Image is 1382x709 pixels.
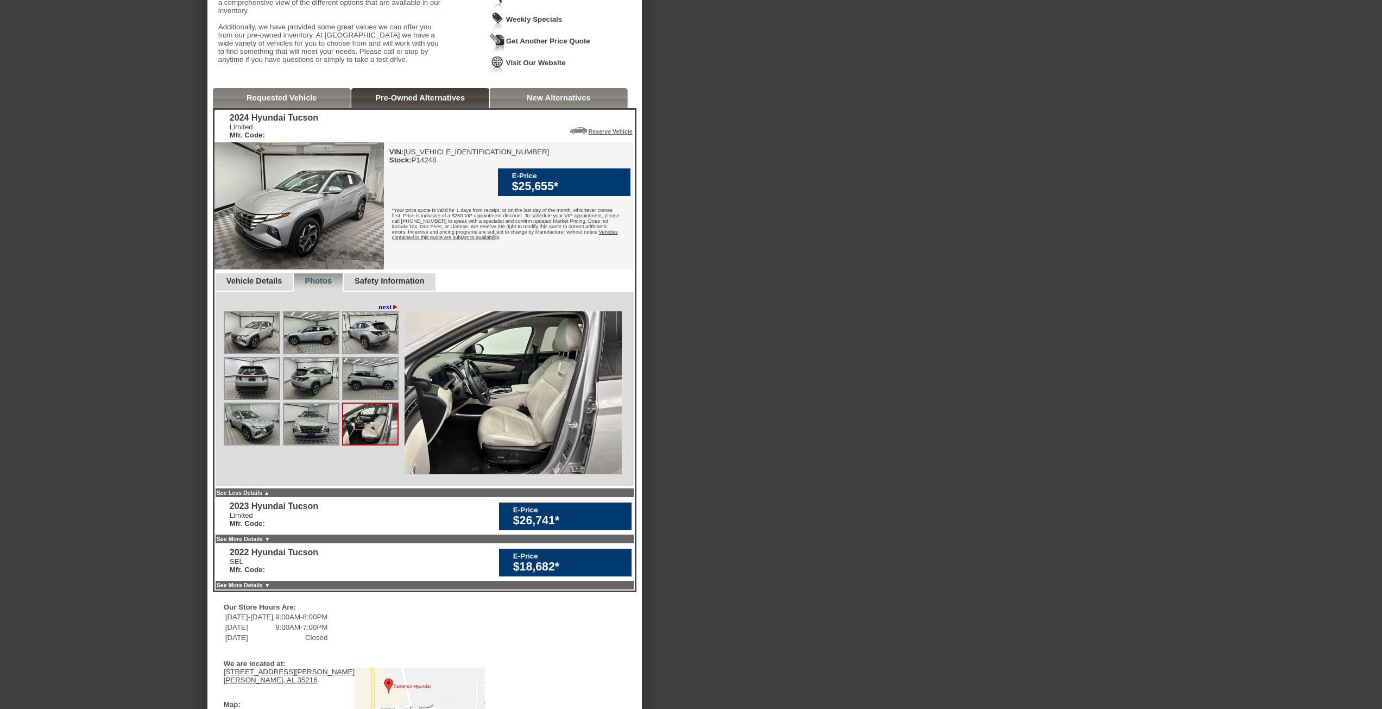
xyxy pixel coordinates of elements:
a: New Alternatives [527,93,591,102]
td: 9:00AM-7:00PM [275,623,328,632]
a: Visit Our Website [506,59,566,67]
div: *Your price quote is valid for 1 days from receipt, or on the last day of the month, whichever co... [384,199,634,251]
div: 2024 Hyundai Tucson [230,113,318,123]
a: Reserve Vehicle [589,128,633,135]
img: Image.aspx [405,311,622,474]
div: 2022 Hyundai Tucson [230,548,318,557]
b: Mfr. Code: [230,566,265,574]
b: Mfr. Code: [230,131,265,139]
img: Icon_GetQuote.png [490,34,505,54]
div: [US_VEHICLE_IDENTIFICATION_NUMBER] P14248 [389,148,550,164]
td: 9:00AM-8:00PM [275,612,328,622]
a: Requested Vehicle [247,93,317,102]
img: Image.aspx [225,312,279,353]
div: Map: [224,700,241,708]
img: Image.aspx [343,358,397,399]
img: Icon_ReserveVehicleCar.png [570,127,587,134]
div: $25,655* [512,180,625,193]
img: Image.aspx [284,358,338,399]
a: See Less Details ▲ [217,490,270,496]
img: Image.aspx [225,404,279,444]
u: Vehicles contained in this quote are subject to availability [392,229,618,240]
a: [STREET_ADDRESS][PERSON_NAME][PERSON_NAME], AL 35216 [224,668,355,684]
div: SEL [230,557,318,574]
a: Vehicle Details [226,277,282,285]
div: E-Price [513,506,626,514]
img: Image.aspx [225,358,279,399]
b: VIN: [389,148,404,156]
div: E-Price [512,172,625,180]
img: Image.aspx [343,404,397,444]
img: Icon_VisitWebsite.png [490,55,505,76]
td: Closed [275,633,328,642]
a: next► [378,303,399,311]
a: Photos [305,277,332,285]
div: Limited [230,511,318,528]
img: 2024 Hyundai Tucson [214,142,384,269]
img: Image.aspx [284,312,338,353]
div: Limited [230,123,318,139]
a: Safety Information [355,277,425,285]
b: Stock: [389,156,412,164]
a: Get Another Price Quote [506,37,590,45]
a: See More Details ▼ [217,582,270,588]
div: Our Store Hours Are: [224,603,479,611]
span: ► [392,303,399,311]
img: Image.aspx [284,404,338,444]
a: Pre-Owned Alternatives [375,93,465,102]
b: Mfr. Code: [230,519,265,528]
div: E-Price [513,552,626,560]
a: See More Details ▼ [217,536,270,542]
td: [DATE]-[DATE] [225,612,274,622]
td: [DATE] [225,633,274,642]
td: [DATE] [225,623,274,632]
div: $26,741* [513,514,626,528]
div: $18,682* [513,560,626,574]
img: Image.aspx [343,312,397,353]
div: 2023 Hyundai Tucson [230,501,318,511]
div: We are located at: [224,660,479,668]
a: Weekly Specials [506,15,562,23]
img: Icon_WeeklySpecials.png [490,12,505,32]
